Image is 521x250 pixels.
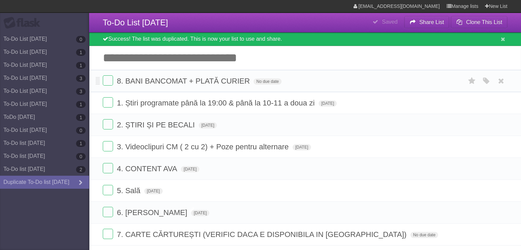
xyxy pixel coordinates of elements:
[117,186,142,195] span: 5. Sală
[103,75,113,86] label: Done
[466,19,502,25] b: Clone This List
[117,142,290,151] span: 3. Videoclipuri CM ( 2 cu 2) + Poze pentru alternare
[181,166,199,172] span: [DATE]
[103,119,113,129] label: Done
[103,163,113,173] label: Done
[103,97,113,108] label: Done
[117,164,179,173] span: 4. CONTENT AVA
[103,229,113,239] label: Done
[117,77,251,85] span: 8. BANI BANCOMAT + PLATĂ CURIER
[410,232,438,238] span: No due date
[76,88,86,95] b: 3
[103,207,113,217] label: Done
[191,210,210,216] span: [DATE]
[117,230,408,239] span: 7. CARTE CĂRTUREȘTI (VERIFIC DACA E DISPONIBILA IN [GEOGRAPHIC_DATA])
[76,62,86,69] b: 1
[76,101,86,108] b: 1
[117,208,189,217] span: 6. [PERSON_NAME]
[319,100,337,107] span: [DATE]
[117,121,196,129] span: 2. ȘTIRI ȘI PE BECALI
[103,18,168,27] span: To-Do List [DATE]
[419,19,444,25] b: Share List
[76,140,86,147] b: 1
[103,185,113,195] label: Done
[76,127,86,134] b: 0
[199,122,217,128] span: [DATE]
[293,144,311,150] span: [DATE]
[382,19,397,25] b: Saved
[76,114,86,121] b: 1
[117,99,316,107] span: 1. Știri programate până la 19:00 & până la 10-11 a doua zi
[404,16,449,28] button: Share List
[76,75,86,82] b: 3
[144,188,163,194] span: [DATE]
[89,33,521,46] div: Success! The list was duplicated. This is now your list to use and share.
[466,75,479,87] label: Star task
[76,166,86,173] b: 2
[76,49,86,56] b: 1
[451,16,507,28] button: Clone This List
[3,17,45,29] div: Flask
[76,153,86,160] b: 0
[103,141,113,151] label: Done
[76,36,86,43] b: 0
[253,78,281,85] span: No due date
